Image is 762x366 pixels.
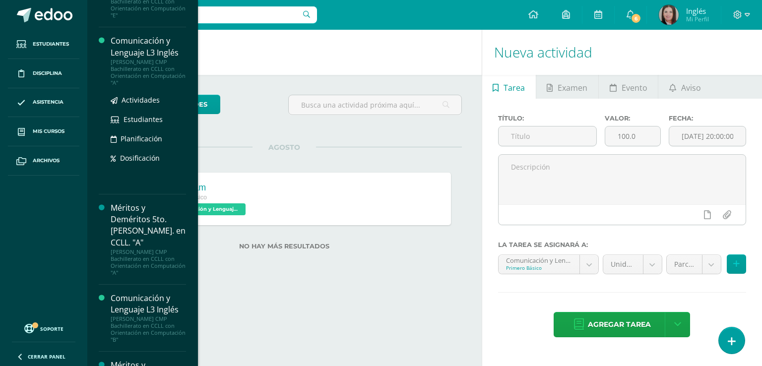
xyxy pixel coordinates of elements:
span: Archivos [33,157,60,165]
span: Tarea [504,76,525,100]
span: Agregar tarea [588,312,651,337]
a: Estudiantes [111,114,186,125]
a: Comunicación y Lenguaje, Idioma Extranjero Inglés 'A'Primero Básico [499,255,599,274]
span: Comunicación y Lenguaje, Idioma Extranjero Inglés 'A' [161,203,246,215]
label: Título: [498,115,597,122]
span: Parcial (10.0%) [674,255,695,274]
label: Valor: [605,115,661,122]
span: Soporte [40,325,63,332]
a: Estudiantes [8,30,79,59]
a: Disciplina [8,59,79,88]
span: Estudiantes [33,40,69,48]
div: Comunicación y Lenguaje L3 Inglés [111,293,186,315]
input: Fecha de entrega [669,126,746,146]
div: Méritos y Deméritos 5to. [PERSON_NAME]. en CCLL. "A" [111,202,186,248]
a: Mis cursos [8,117,79,146]
a: Archivos [8,146,79,176]
a: Soporte [12,321,75,335]
a: Comunicación y Lenguaje L3 Inglés[PERSON_NAME] CMP Bachillerato en CCLL con Orientación en Comput... [111,35,186,86]
span: Planificación [121,134,162,143]
input: Busca un usuario... [94,6,317,23]
span: Estudiantes [124,115,163,124]
div: Final Exam [161,183,248,193]
div: Primero Básico [506,264,572,271]
span: Unidad 3 [611,255,635,274]
a: Evento [599,75,658,99]
span: Inglés [686,6,709,16]
a: Asistencia [8,88,79,118]
span: Disciplina [33,69,62,77]
a: Comunicación y Lenguaje L3 Inglés[PERSON_NAME] CMP Bachillerato en CCLL con Orientación en Comput... [111,293,186,343]
div: [PERSON_NAME] CMP Bachillerato en CCLL con Orientación en Computación "B" [111,315,186,343]
label: Fecha: [669,115,746,122]
span: Mis cursos [33,127,64,135]
div: Comunicación y Lenguaje, Idioma Extranjero Inglés 'A' [506,255,572,264]
a: Unidad 3 [603,255,661,274]
label: La tarea se asignará a: [498,241,746,248]
h1: Actividades [99,30,470,75]
a: Dosificación [111,152,186,164]
span: Cerrar panel [28,353,65,360]
span: Evento [622,76,647,100]
span: 6 [631,13,641,24]
div: [PERSON_NAME] CMP Bachillerato en CCLL con Orientación en Computación "A" [111,59,186,86]
span: Mi Perfil [686,15,709,23]
span: Dosificación [120,153,160,163]
a: Tarea [482,75,536,99]
a: Actividades [111,94,186,106]
div: Comunicación y Lenguaje L3 Inglés [111,35,186,58]
input: Puntos máximos [605,126,660,146]
input: Título [499,126,596,146]
input: Busca una actividad próxima aquí... [289,95,461,115]
h1: Nueva actividad [494,30,750,75]
span: Examen [558,76,587,100]
label: No hay más resultados [107,243,462,250]
a: Aviso [658,75,711,99]
span: Asistencia [33,98,63,106]
a: Examen [536,75,598,99]
img: e03ec1ec303510e8e6f60bf4728ca3bf.png [659,5,679,25]
span: Aviso [681,76,701,100]
span: AGOSTO [253,143,316,152]
a: Planificación [111,133,186,144]
span: Actividades [122,95,160,105]
a: Parcial (10.0%) [667,255,721,274]
div: [PERSON_NAME] CMP Bachillerato en CCLL con Orientación en Computación "A" [111,248,186,276]
a: Méritos y Deméritos 5to. [PERSON_NAME]. en CCLL. "A"[PERSON_NAME] CMP Bachillerato en CCLL con Or... [111,202,186,276]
